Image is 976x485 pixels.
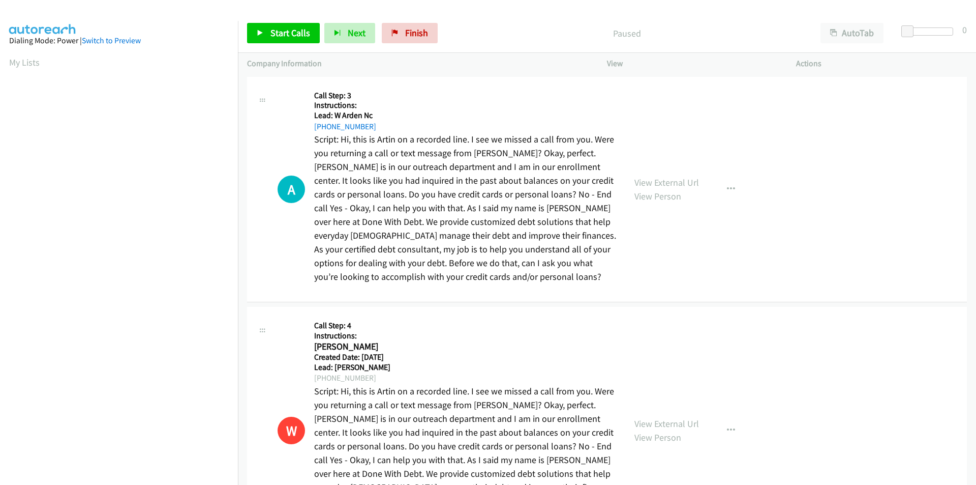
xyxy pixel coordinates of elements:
[314,91,616,101] h5: Call Step: 3
[314,132,616,283] p: Script: Hi, this is Artin on a recorded line. I see we missed a call from you. Were you returning...
[314,372,616,384] div: [PHONE_NUMBER]
[634,190,681,202] a: View Person
[634,177,699,188] a: View External Url
[451,26,802,40] p: Paused
[314,100,616,110] h5: Instructions:
[314,321,616,331] h5: Call Step: 4
[906,27,953,36] div: Delay between calls (in seconds)
[962,23,967,37] div: 0
[278,417,305,444] div: This number is on the do not call list
[324,23,375,43] button: Next
[820,23,883,43] button: AutoTab
[278,176,305,203] div: The call is yet to be attempted
[405,27,428,39] span: Finish
[278,176,305,203] h1: A
[796,58,967,70] p: Actions
[314,122,376,131] a: [PHONE_NUMBER]
[270,27,310,39] span: Start Calls
[314,110,616,121] h5: Lead: W Arden Nc
[247,58,589,70] p: Company Information
[278,417,305,444] h1: W
[607,58,778,70] p: View
[314,331,616,341] h5: Instructions:
[382,23,438,43] a: Finish
[634,432,681,443] a: View Person
[82,36,141,45] a: Switch to Preview
[314,362,616,373] h5: Lead: [PERSON_NAME]
[9,35,229,47] div: Dialing Mode: Power |
[314,341,613,353] h2: [PERSON_NAME]
[9,56,40,68] a: My Lists
[348,27,365,39] span: Next
[314,352,616,362] h5: Created Date: [DATE]
[247,23,320,43] a: Start Calls
[634,418,699,430] a: View External Url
